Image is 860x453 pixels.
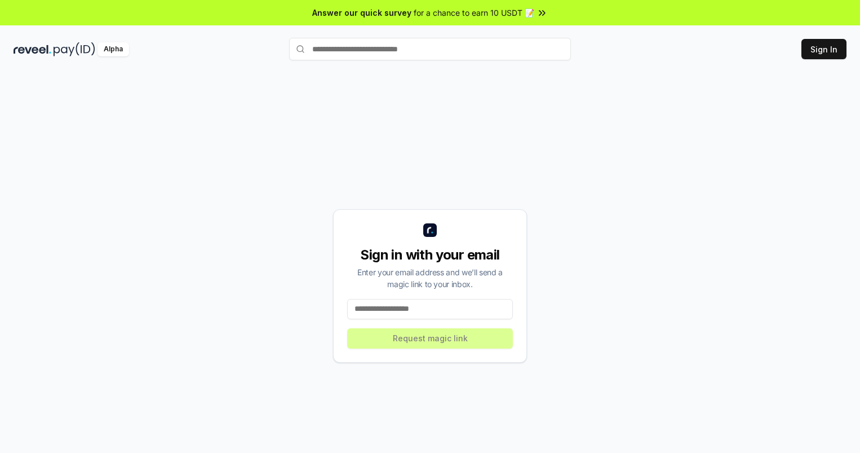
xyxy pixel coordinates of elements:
img: logo_small [423,223,437,237]
button: Sign In [801,39,846,59]
span: Answer our quick survey [312,7,411,19]
div: Enter your email address and we’ll send a magic link to your inbox. [347,266,513,290]
div: Alpha [97,42,129,56]
img: pay_id [54,42,95,56]
img: reveel_dark [14,42,51,56]
span: for a chance to earn 10 USDT 📝 [414,7,534,19]
div: Sign in with your email [347,246,513,264]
